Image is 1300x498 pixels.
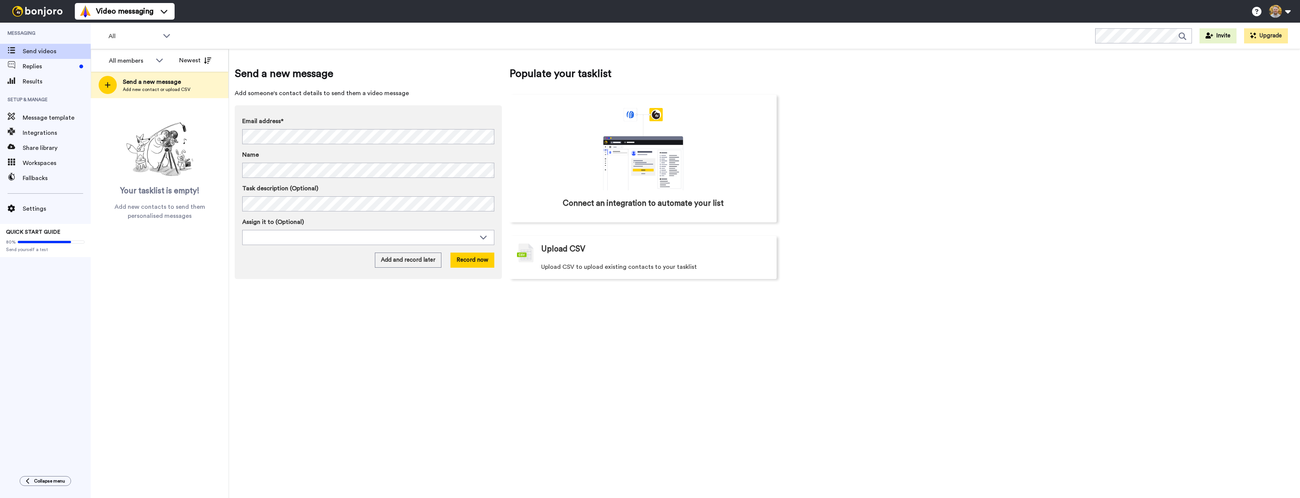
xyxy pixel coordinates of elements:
button: Invite [1199,28,1237,43]
span: Connect an integration to automate your list [563,198,724,209]
span: Add new contact or upload CSV [123,86,190,93]
span: Upload CSV [541,244,585,255]
span: Share library [23,143,91,153]
span: All [108,32,159,41]
span: Collapse menu [34,478,65,484]
span: Message template [23,113,91,122]
span: Send yourself a test [6,247,85,253]
span: QUICK START GUIDE [6,230,60,235]
span: Add new contacts to send them personalised messages [102,202,217,220]
div: All members [109,56,152,65]
button: Record now [450,253,494,268]
span: Replies [23,62,76,71]
div: animation [587,108,700,190]
button: Upgrade [1244,28,1288,43]
span: Results [23,77,91,86]
span: Fallbacks [23,174,91,183]
span: 80% [6,239,16,245]
img: ready-set-action.png [122,119,198,180]
span: Integrations [23,128,91,137]
label: Assign it to (Optional) [242,217,494,227]
span: Add someone's contact details to send them a video message [235,89,502,98]
label: Task description (Optional) [242,184,494,193]
span: Populate your tasklist [509,66,777,81]
label: Email address* [242,117,494,126]
button: Add and record later [375,253,441,268]
span: Send a new message [123,77,190,86]
img: csv-grey.png [517,244,534,262]
span: Your tasklist is empty! [120,185,200,197]
span: Name [242,150,259,159]
span: Send videos [23,47,91,56]
span: Workspaces [23,159,91,168]
img: bj-logo-header-white.svg [9,6,66,17]
button: Collapse menu [20,476,71,486]
button: Newest [173,53,217,68]
img: vm-color.svg [79,5,91,17]
span: Settings [23,204,91,213]
span: Video messaging [96,6,153,17]
span: Send a new message [235,66,502,81]
span: Upload CSV to upload existing contacts to your tasklist [541,262,697,271]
